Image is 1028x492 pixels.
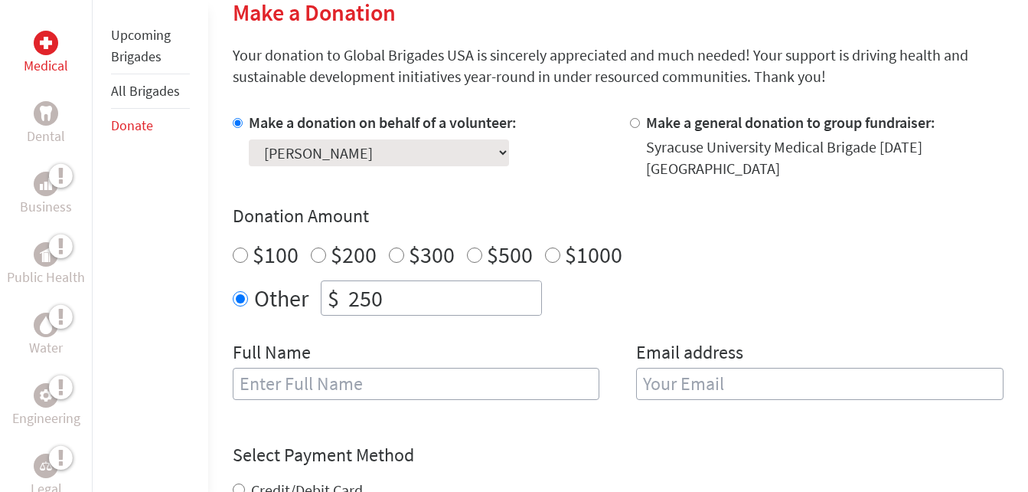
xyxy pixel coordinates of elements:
img: Engineering [40,389,52,402]
p: Public Health [7,267,85,288]
li: Donate [111,109,190,143]
label: Make a donation on behalf of a volunteer: [249,113,517,132]
p: Dental [27,126,65,147]
p: Business [20,196,72,218]
label: $500 [487,240,533,269]
div: Dental [34,101,58,126]
div: Public Health [34,242,58,267]
label: Make a general donation to group fundraiser: [646,113,935,132]
li: Upcoming Brigades [111,18,190,74]
input: Enter Amount [345,281,541,315]
a: WaterWater [29,313,63,359]
label: $100 [253,240,299,269]
p: Medical [24,55,68,77]
label: Other [254,280,308,316]
img: Water [40,316,52,333]
img: Medical [40,37,52,49]
img: Business [40,178,52,190]
div: $ [321,281,345,315]
a: Upcoming Brigades [111,26,171,65]
a: DentalDental [27,101,65,147]
div: Business [34,172,58,196]
p: Engineering [12,408,80,429]
a: MedicalMedical [24,31,68,77]
a: BusinessBusiness [20,172,72,218]
div: Legal Empowerment [34,454,58,478]
label: Full Name [233,340,311,368]
li: All Brigades [111,74,190,109]
img: Dental [40,106,52,120]
img: Legal Empowerment [40,461,52,471]
p: Water [29,337,63,359]
h4: Select Payment Method [233,443,1004,467]
img: Public Health [40,247,52,262]
input: Enter Full Name [233,368,600,400]
p: Your donation to Global Brigades USA is sincerely appreciated and much needed! Your support is dr... [233,44,1004,87]
a: Donate [111,116,153,134]
div: Medical [34,31,58,55]
label: $1000 [565,240,622,269]
input: Your Email [636,368,1004,400]
a: Public HealthPublic Health [7,242,85,288]
h4: Donation Amount [233,204,1004,228]
label: Email address [636,340,743,368]
a: All Brigades [111,82,180,100]
div: Water [34,313,58,337]
label: $300 [409,240,455,269]
div: Engineering [34,383,58,408]
a: EngineeringEngineering [12,383,80,429]
label: $200 [331,240,377,269]
div: Syracuse University Medical Brigade [DATE] [GEOGRAPHIC_DATA] [646,136,1004,179]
